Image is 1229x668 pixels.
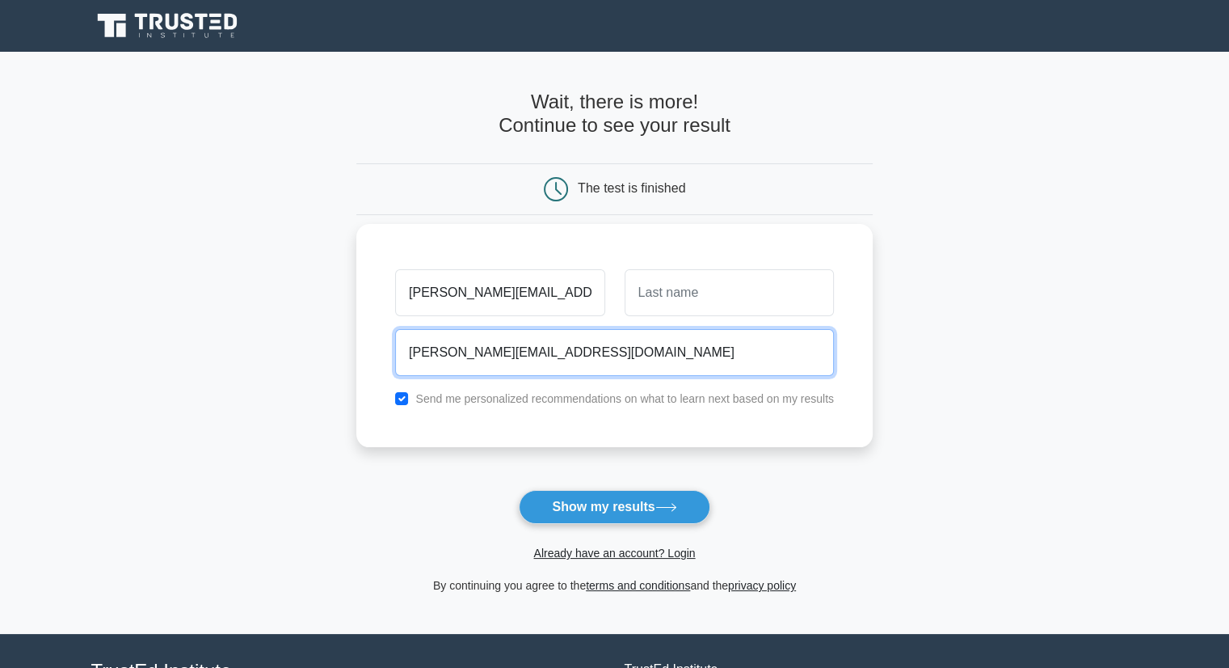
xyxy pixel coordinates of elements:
[586,579,690,592] a: terms and conditions
[625,269,834,316] input: Last name
[728,579,796,592] a: privacy policy
[356,91,873,137] h4: Wait, there is more! Continue to see your result
[347,576,882,595] div: By continuing you agree to the and the
[415,392,834,405] label: Send me personalized recommendations on what to learn next based on my results
[395,269,604,316] input: First name
[395,329,834,376] input: Email
[519,490,709,524] button: Show my results
[533,547,695,560] a: Already have an account? Login
[578,181,685,195] div: The test is finished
